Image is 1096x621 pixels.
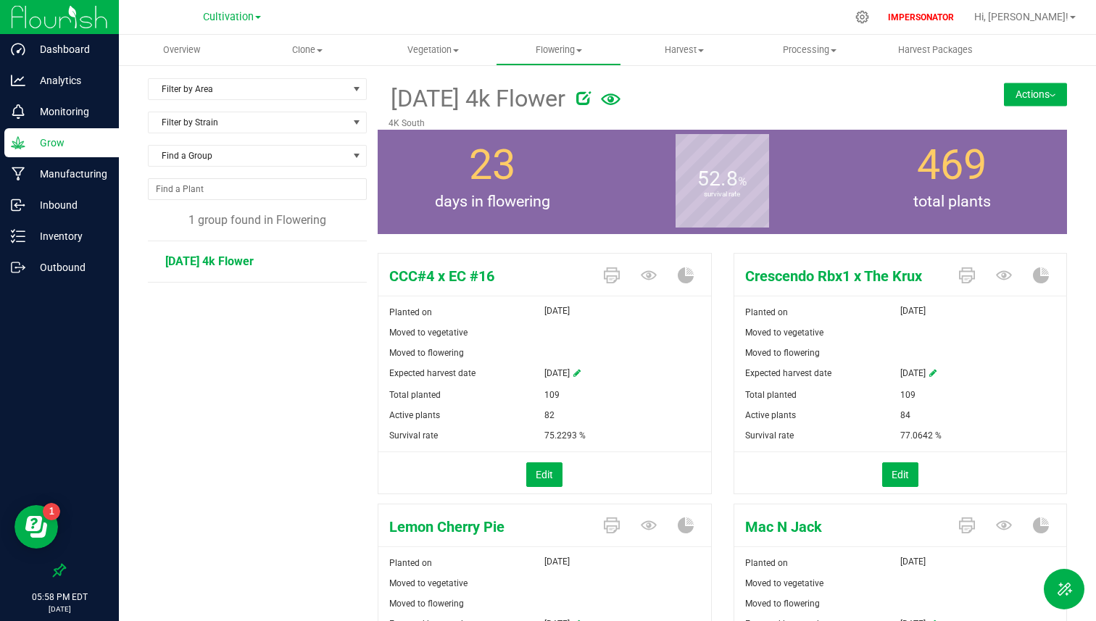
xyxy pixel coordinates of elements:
button: Actions [1004,83,1067,106]
span: Filter by Area [149,79,348,99]
inline-svg: Outbound [11,260,25,275]
a: Harvest Packages [873,35,998,65]
span: Crescendo Rbx1 x The Krux [734,265,949,287]
span: Moved to flowering [745,599,820,609]
span: [DATE] [544,302,570,320]
p: Inventory [25,228,112,245]
inline-svg: Inventory [11,229,25,243]
span: days in flowering [378,190,607,213]
span: Moved to vegetative [389,578,468,588]
span: Clone [245,43,369,57]
p: Outbound [25,259,112,276]
p: Grow [25,134,112,151]
a: Clone [244,35,370,65]
p: 4K South [389,117,942,130]
label: Pin the sidebar to full width on large screens [52,563,67,578]
span: Overview [144,43,220,57]
p: IMPERSONATOR [882,11,960,24]
span: Active plants [389,410,440,420]
span: 109 [900,385,916,405]
span: Harvest Packages [879,43,992,57]
inline-svg: Grow [11,136,25,150]
group-info-box: Days in flowering [389,130,597,234]
iframe: Resource center [14,505,58,549]
button: Edit [882,462,918,487]
p: Manufacturing [25,165,112,183]
span: Survival rate [745,430,794,441]
inline-svg: Analytics [11,73,25,88]
span: Moved to vegetative [745,578,823,588]
span: Total planted [745,390,797,400]
span: Planted on [745,307,788,317]
p: [DATE] [7,604,112,614]
span: Find a Group [149,146,348,166]
span: [DATE] [900,553,926,570]
span: 469 [917,141,987,189]
inline-svg: Dashboard [11,42,25,57]
span: Planted on [745,558,788,568]
span: select [348,79,366,99]
div: Manage settings [853,10,871,24]
span: [DATE] [544,553,570,570]
span: [DATE] [900,302,926,320]
span: [DATE] [900,363,926,385]
span: Moved to flowering [745,348,820,358]
span: 82 [544,405,555,425]
p: Monitoring [25,103,112,120]
span: Flowering [497,43,620,57]
span: 84 [900,405,910,425]
p: 05:58 PM EDT [7,591,112,604]
span: [DATE] 4k Flower [165,254,254,268]
b: survival rate [676,130,769,259]
span: total plants [837,190,1067,213]
span: Planted on [389,307,432,317]
span: [DATE] 4k Flower [389,81,565,117]
p: Analytics [25,72,112,89]
span: Moved to flowering [389,599,464,609]
group-info-box: Total number of plants [848,130,1056,234]
span: Moved to flowering [389,348,464,358]
a: Flowering [496,35,621,65]
span: Hi, [PERSON_NAME]! [974,11,1068,22]
a: Overview [119,35,244,65]
span: Filter by Strain [149,112,348,133]
a: Harvest [621,35,747,65]
span: 23 [469,141,515,189]
span: 77.0642 % [900,425,942,446]
span: Harvest [622,43,746,57]
span: Planted on [389,558,432,568]
span: Cultivation [203,11,254,23]
span: Moved to vegetative [389,328,468,338]
a: Vegetation [370,35,496,65]
input: NO DATA FOUND [149,179,366,199]
span: Survival rate [389,430,438,441]
p: Inbound [25,196,112,214]
span: 109 [544,385,560,405]
span: Total planted [389,390,441,400]
span: 75.2293 % [544,425,586,446]
span: Processing [748,43,872,57]
inline-svg: Monitoring [11,104,25,119]
button: Toggle Menu [1044,569,1084,609]
span: Moved to vegetative [745,328,823,338]
iframe: Resource center unread badge [43,503,60,520]
span: CCC#4 x EC #16 [378,265,593,287]
span: [DATE] [544,363,570,385]
span: Expected harvest date [745,368,831,378]
inline-svg: Inbound [11,198,25,212]
span: Vegetation [371,43,495,57]
span: Expected harvest date [389,368,476,378]
span: Active plants [745,410,796,420]
group-info-box: Survival rate [618,130,826,234]
span: Lemon Cherry Pie [378,516,593,538]
p: Dashboard [25,41,112,58]
a: Processing [747,35,873,65]
span: Mac N Jack [734,516,949,538]
div: 1 group found in Flowering [148,212,367,229]
inline-svg: Manufacturing [11,167,25,181]
button: Edit [526,462,562,487]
